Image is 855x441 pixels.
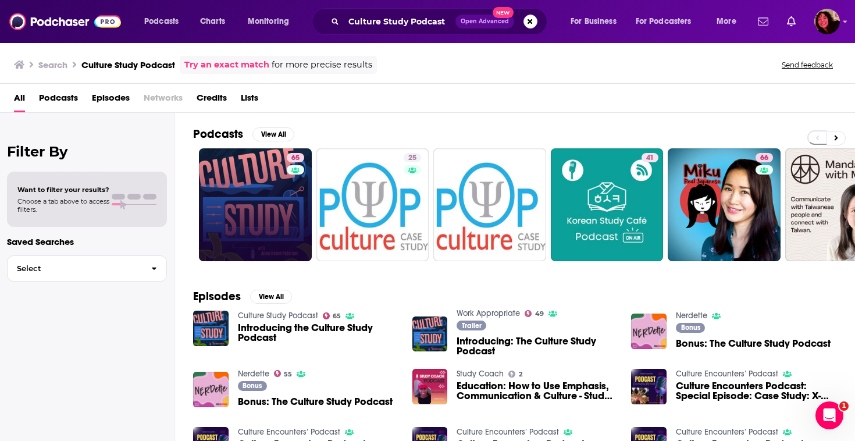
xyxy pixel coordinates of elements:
[753,12,773,31] a: Show notifications dropdown
[814,9,840,34] span: Logged in as Kathryn-Musilek
[200,13,225,30] span: Charts
[284,372,292,377] span: 55
[39,88,78,112] a: Podcasts
[676,427,778,437] a: Culture Encounters’ Podcast
[7,143,167,160] h2: Filter By
[238,369,269,379] a: Nerdette
[248,13,289,30] span: Monitoring
[252,127,294,141] button: View All
[562,12,631,31] button: open menu
[631,314,667,349] img: Bonus: The Culture Study Podcast
[839,401,849,411] span: 1
[708,12,751,31] button: open menu
[814,9,840,34] img: User Profile
[636,13,692,30] span: For Podcasters
[519,372,522,377] span: 2
[272,58,372,72] span: for more precise results
[199,148,312,261] a: 65
[250,290,292,304] button: View All
[344,12,455,31] input: Search podcasts, credits, & more...
[493,7,514,18] span: New
[457,427,559,437] a: Culture Encounters’ Podcast
[197,88,227,112] a: Credits
[681,324,700,331] span: Bonus
[756,153,773,162] a: 66
[462,322,482,329] span: Trailer
[461,19,509,24] span: Open Advanced
[814,9,840,34] button: Show profile menu
[193,372,229,407] img: Bonus: The Culture Study Podcast
[238,311,318,321] a: Culture Study Podcast
[144,88,183,112] span: Networks
[240,12,304,31] button: open menu
[193,289,292,304] a: EpisodesView All
[717,13,736,30] span: More
[676,381,836,401] a: Culture Encounters Podcast: Special Episode: Case Study: X-Men
[193,311,229,346] img: Introducing the Culture Study Podcast
[628,12,708,31] button: open menu
[457,381,617,401] a: Education: How to Use Emphasis, Communication & Culture - Study Coach Podcast
[243,382,262,389] span: Bonus
[551,148,664,261] a: 41
[184,58,269,72] a: Try an exact match
[323,312,341,319] a: 65
[238,397,393,407] a: Bonus: The Culture Study Podcast
[646,152,654,164] span: 41
[457,308,520,318] a: Work Appropriate
[7,236,167,247] p: Saved Searches
[457,336,617,356] a: Introducing: The Culture Study Podcast
[760,152,768,164] span: 66
[631,369,667,404] img: Culture Encounters Podcast: Special Episode: Case Study: X-Men
[642,153,658,162] a: 41
[144,13,179,30] span: Podcasts
[193,12,232,31] a: Charts
[287,153,304,162] a: 65
[17,197,109,214] span: Choose a tab above to access filters.
[408,152,416,164] span: 25
[8,265,142,272] span: Select
[323,8,558,35] div: Search podcasts, credits, & more...
[404,153,421,162] a: 25
[193,289,241,304] h2: Episodes
[274,370,293,377] a: 55
[92,88,130,112] a: Episodes
[535,311,544,316] span: 49
[7,255,167,282] button: Select
[676,339,831,348] a: Bonus: The Culture Study Podcast
[14,88,25,112] a: All
[412,369,448,404] img: Education: How to Use Emphasis, Communication & Culture - Study Coach Podcast
[508,371,522,378] a: 2
[193,127,243,141] h2: Podcasts
[238,427,340,437] a: Culture Encounters’ Podcast
[81,59,175,70] h3: Culture Study Podcast
[668,148,781,261] a: 66
[9,10,121,33] a: Podchaser - Follow, Share and Rate Podcasts
[333,314,341,319] span: 65
[291,152,300,164] span: 65
[525,310,544,317] a: 49
[38,59,67,70] h3: Search
[136,12,194,31] button: open menu
[815,401,843,429] iframe: Intercom live chat
[241,88,258,112] span: Lists
[778,60,836,70] button: Send feedback
[238,323,398,343] a: Introducing the Culture Study Podcast
[412,316,448,352] img: Introducing: The Culture Study Podcast
[782,12,800,31] a: Show notifications dropdown
[457,369,504,379] a: Study Coach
